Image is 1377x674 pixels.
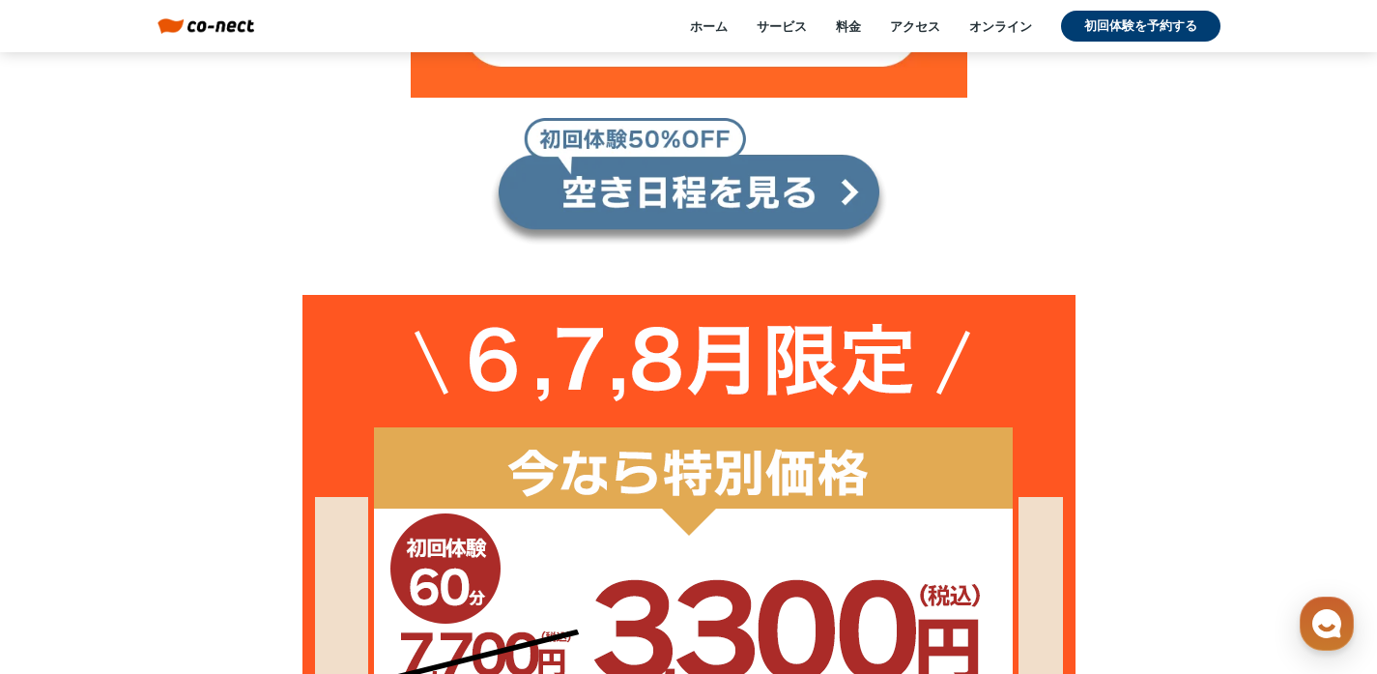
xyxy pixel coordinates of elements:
span: チャット [165,543,212,559]
span: ホーム [49,542,84,558]
a: ホーム [690,17,728,35]
a: 料金 [836,17,861,35]
a: サービス [757,17,807,35]
a: アクセス [890,17,940,35]
span: 設定 [299,542,322,558]
a: 初回体験を予約する [1061,11,1220,42]
a: チャット [128,513,249,562]
a: 設定 [249,513,371,562]
a: オンライン [969,17,1032,35]
a: ホーム [6,513,128,562]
